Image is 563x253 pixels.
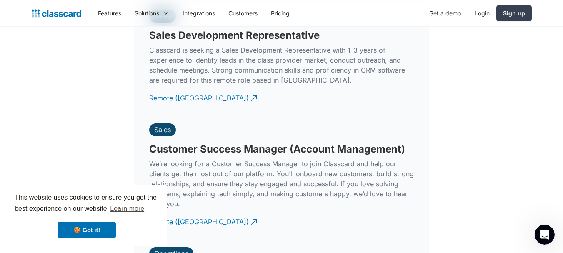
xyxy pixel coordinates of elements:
[222,4,264,23] a: Customers
[149,159,414,209] p: We’re looking for a Customer Success Manager to join Classcard and help our clients get the most ...
[176,4,222,23] a: Integrations
[149,87,258,110] a: Remote ([GEOGRAPHIC_DATA])
[149,210,249,227] div: Remote ([GEOGRAPHIC_DATA])
[128,4,176,23] div: Solutions
[149,210,258,233] a: Remote ([GEOGRAPHIC_DATA])
[264,4,296,23] a: Pricing
[468,4,496,23] a: Login
[135,9,159,18] div: Solutions
[58,222,116,238] a: dismiss cookie message
[149,45,414,85] p: Classcard is seeking a Sales Development Representative with 1-3 years of experience to identify ...
[149,143,405,155] h3: Customer Success Manager (Account Management)
[15,193,159,215] span: This website uses cookies to ensure you get the best experience on our website.
[32,8,81,19] a: home
[91,4,128,23] a: Features
[423,4,468,23] a: Get a demo
[496,5,532,21] a: Sign up
[149,29,320,42] h3: Sales Development Representative
[109,203,145,215] a: learn more about cookies
[149,87,249,103] div: Remote ([GEOGRAPHIC_DATA])
[7,185,167,246] div: cookieconsent
[535,225,555,245] iframe: Intercom live chat
[154,125,171,134] div: Sales
[503,9,525,18] div: Sign up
